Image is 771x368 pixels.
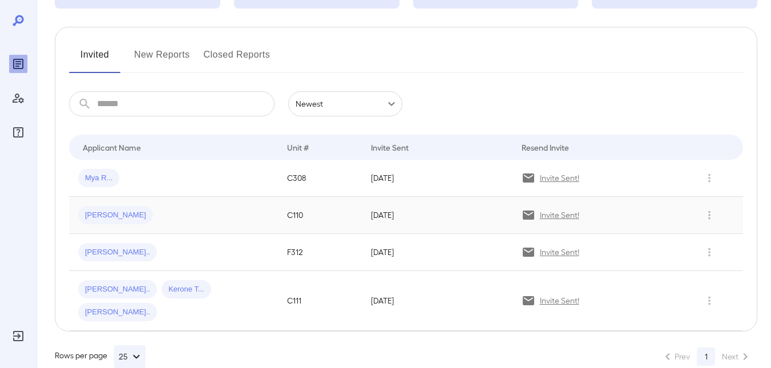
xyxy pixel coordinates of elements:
td: C110 [278,197,362,234]
p: Invite Sent! [540,295,579,306]
button: Row Actions [700,243,718,261]
button: Row Actions [700,292,718,310]
p: Invite Sent! [540,172,579,184]
td: C111 [278,271,362,331]
td: C308 [278,160,362,197]
span: Mya R... [78,173,119,184]
span: [PERSON_NAME].. [78,247,157,258]
td: F312 [278,234,362,271]
p: Invite Sent! [540,246,579,258]
button: Invited [69,46,120,73]
td: [DATE] [362,234,512,271]
button: Row Actions [700,169,718,187]
span: [PERSON_NAME].. [78,307,157,318]
span: Kerone T... [162,284,211,295]
nav: pagination navigation [656,347,757,366]
button: New Reports [134,46,190,73]
div: Resend Invite [522,140,569,154]
p: Invite Sent! [540,209,579,221]
div: Newest [288,91,402,116]
span: [PERSON_NAME].. [78,284,157,295]
button: Closed Reports [204,46,271,73]
td: [DATE] [362,271,512,331]
div: Reports [9,55,27,73]
div: Log Out [9,327,27,345]
button: page 1 [697,347,715,366]
div: Manage Users [9,89,27,107]
button: Row Actions [700,206,718,224]
div: Rows per page [55,345,146,368]
span: [PERSON_NAME] [78,210,153,221]
button: 25 [114,345,146,368]
div: Invite Sent [371,140,409,154]
div: FAQ [9,123,27,141]
td: [DATE] [362,197,512,234]
div: Applicant Name [83,140,141,154]
div: Unit # [287,140,309,154]
td: [DATE] [362,160,512,197]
